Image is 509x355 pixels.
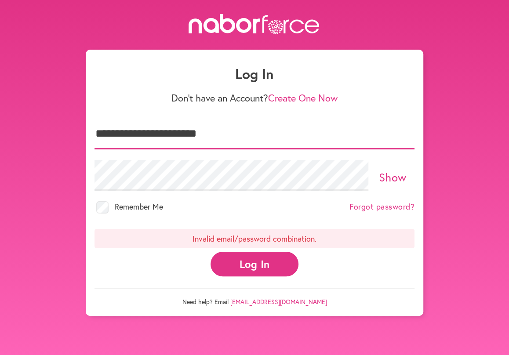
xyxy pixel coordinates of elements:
[95,229,414,248] p: Invalid email/password combination.
[95,288,414,306] p: Need help? Email
[379,170,407,185] a: Show
[95,92,414,104] p: Don't have an Account?
[230,297,327,306] a: [EMAIL_ADDRESS][DOMAIN_NAME]
[115,201,163,212] span: Remember Me
[268,91,338,104] a: Create One Now
[211,252,298,276] button: Log In
[349,202,414,212] a: Forgot password?
[95,65,414,82] h1: Log In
